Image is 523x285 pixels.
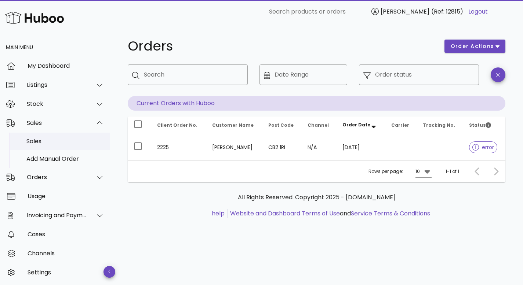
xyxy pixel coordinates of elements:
[28,193,104,200] div: Usage
[469,122,491,128] span: Status
[444,40,505,53] button: order actions
[302,116,337,134] th: Channel
[28,62,104,69] div: My Dashboard
[128,40,436,53] h1: Orders
[157,122,197,128] span: Client Order No.
[27,174,87,181] div: Orders
[5,10,64,26] img: Huboo Logo
[417,116,464,134] th: Tracking No.
[450,42,494,50] span: order actions
[423,122,455,128] span: Tracking No.
[28,250,104,257] div: Channels
[268,122,294,128] span: Post Code
[206,116,262,134] th: Customer Name
[342,122,370,128] span: Order Date
[26,138,104,145] div: Sales
[337,134,385,160] td: [DATE]
[415,166,432,177] div: 10Rows per page:
[391,122,409,128] span: Carrier
[230,209,340,218] a: Website and Dashboard Terms of Use
[27,119,87,126] div: Sales
[151,134,206,160] td: 2225
[134,193,500,202] p: All Rights Reserved. Copyright 2025 - [DOMAIN_NAME]
[308,122,329,128] span: Channel
[472,145,494,150] span: error
[385,116,417,134] th: Carrier
[27,81,87,88] div: Listings
[212,209,225,218] a: help
[128,96,505,111] p: Current Orders with Huboo
[27,100,87,107] div: Stock
[368,161,432,182] div: Rows per page:
[262,134,302,160] td: CB2 1RL
[28,231,104,238] div: Cases
[302,134,337,160] td: N/A
[463,116,505,134] th: Status
[26,155,104,162] div: Add Manual Order
[27,212,87,219] div: Invoicing and Payments
[351,209,430,218] a: Service Terms & Conditions
[206,134,262,160] td: [PERSON_NAME]
[381,7,429,16] span: [PERSON_NAME]
[228,209,430,218] li: and
[262,116,302,134] th: Post Code
[415,168,420,175] div: 10
[446,168,459,175] div: 1-1 of 1
[337,116,385,134] th: Order Date: Sorted descending. Activate to remove sorting.
[28,269,104,276] div: Settings
[468,7,488,16] a: Logout
[431,7,463,16] span: (Ref: 12815)
[212,122,254,128] span: Customer Name
[151,116,206,134] th: Client Order No.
